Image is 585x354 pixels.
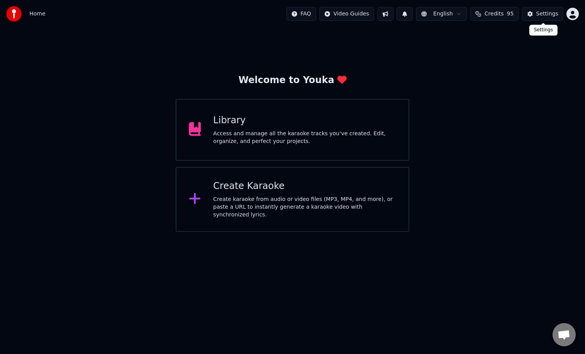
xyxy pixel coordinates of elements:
div: Access and manage all the karaoke tracks you’ve created. Edit, organize, and perfect your projects. [213,130,396,145]
button: Settings [522,7,563,21]
span: 95 [507,10,514,18]
div: Create karaoke from audio or video files (MP3, MP4, and more), or paste a URL to instantly genera... [213,196,396,219]
div: Settings [536,10,558,18]
div: Welcome to Youka [238,74,347,87]
img: youka [6,6,22,22]
div: Library [213,114,396,127]
button: Video Guides [319,7,374,21]
div: Create Karaoke [213,180,396,192]
nav: breadcrumb [29,10,45,18]
span: Home [29,10,45,18]
button: FAQ [286,7,316,21]
button: Credits95 [470,7,518,21]
span: Credits [484,10,503,18]
div: Open chat [552,323,576,346]
div: Settings [529,25,558,36]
